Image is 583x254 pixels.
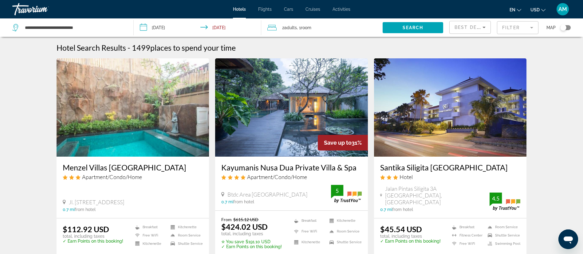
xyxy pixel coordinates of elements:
span: en [510,7,515,12]
iframe: Button to launch messaging window [558,229,578,249]
a: Activities [333,7,350,12]
ins: $45.54 USD [380,225,422,234]
span: - [128,43,130,52]
span: from hotel [75,207,96,212]
h1: Hotel Search Results [57,43,126,52]
ins: $424.02 USD [221,222,268,231]
a: Santika Siligita [GEOGRAPHIC_DATA] [380,163,521,172]
span: places to spend your time [150,43,236,52]
button: Filter [497,21,538,34]
span: Adults [284,25,297,30]
span: Jl. [STREET_ADDRESS] [69,199,124,205]
span: from hotel [392,207,413,212]
li: Room Service [326,228,362,235]
span: Apartment/Condo/Home [82,174,142,180]
span: 0.7 mi [63,207,75,212]
img: Hotel image [57,58,209,157]
a: Cruises [305,7,320,12]
li: Fitness Center [449,233,485,238]
del: $615.12 USD [233,217,258,222]
span: 0.7 mi [221,199,233,204]
li: Breakfast [291,217,326,225]
a: Cars [284,7,293,12]
span: Apartment/Condo/Home [247,174,307,180]
span: Best Deals [455,25,486,30]
li: Shuttle Service [167,241,203,246]
div: 4 star Apartment [221,174,362,180]
span: , 1 [297,23,311,32]
div: 31% [318,135,368,150]
li: Room Service [485,225,520,230]
button: Change language [510,5,521,14]
a: Menzel Villas [GEOGRAPHIC_DATA] [63,163,203,172]
div: 4.5 [490,195,502,202]
img: Hotel image [215,58,368,157]
button: User Menu [555,3,571,16]
span: USD [530,7,540,12]
img: trustyou-badge.svg [490,193,520,211]
li: Room Service [167,233,203,238]
button: Travelers: 2 adults, 0 children [261,18,383,37]
li: Kitchenette [167,225,203,230]
li: Shuttle Service [485,233,520,238]
button: Change currency [530,5,546,14]
p: total, including taxes [221,231,282,236]
p: ✓ Earn Points on this booking! [380,239,441,244]
li: Free WiFi [291,228,326,235]
div: 5 [331,187,343,194]
p: total, including taxes [380,234,441,239]
span: From [221,217,232,222]
li: Swimming Pool [485,241,520,246]
p: ✓ Earn Points on this booking! [63,239,123,244]
span: Room [301,25,311,30]
span: AM [558,6,567,12]
li: Breakfast [449,225,485,230]
a: Kayumanis Nusa Dua Private Villa & Spa [221,163,362,172]
span: from hotel [233,199,254,204]
li: Free WiFi [132,233,167,238]
div: 3 star Apartment [63,174,203,180]
a: Flights [258,7,272,12]
h2: 1499 [132,43,236,52]
span: 0.7 mi [380,207,392,212]
li: Free WiFi [449,241,485,246]
span: Save up to [324,139,352,146]
li: Kitchenette [132,241,167,246]
a: Hotels [233,7,246,12]
button: Check-in date: Oct 13, 2025 Check-out date: Oct 14, 2025 [134,18,261,37]
img: trustyou-badge.svg [331,185,362,203]
span: Search [403,25,423,30]
button: Toggle map [556,25,571,30]
li: Breakfast [132,225,167,230]
span: Jalan Pintas Siligita 3A [GEOGRAPHIC_DATA], [GEOGRAPHIC_DATA] [385,185,490,205]
li: Kitchenette [291,238,326,246]
a: Travorium [12,1,74,17]
span: ✮ You save [221,239,244,244]
li: Kitchenette [326,217,362,225]
p: $191.10 USD [221,239,282,244]
ins: $112.92 USD [63,225,109,234]
span: 2 [282,23,297,32]
mat-select: Sort by [455,24,486,31]
p: ✓ Earn Points on this booking! [221,244,282,249]
li: Shuttle Service [326,238,362,246]
p: total, including taxes [63,234,123,239]
div: 3 star Hotel [380,174,521,180]
span: Btdc Area [GEOGRAPHIC_DATA] [227,191,307,198]
img: Hotel image [374,58,527,157]
span: Hotel [400,174,413,180]
span: Map [546,23,556,32]
button: Search [383,22,443,33]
